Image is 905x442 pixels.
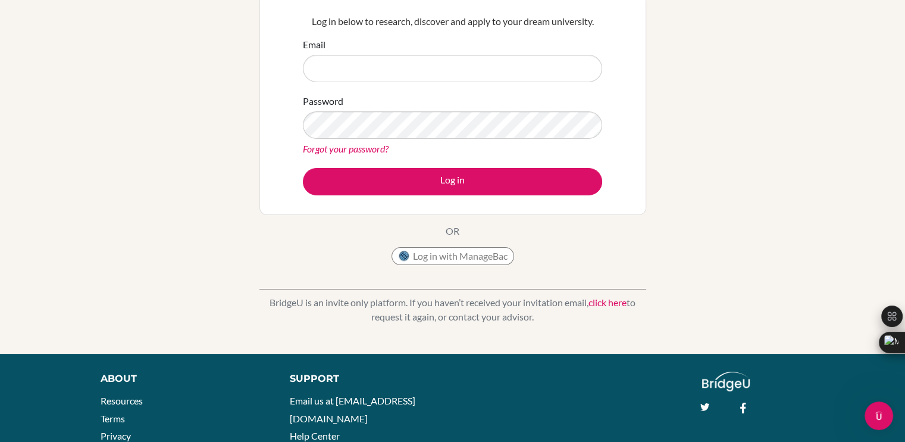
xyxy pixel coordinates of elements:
div: Support [290,372,440,386]
button: Log in with ManageBac [392,247,514,265]
p: OR [446,224,459,238]
p: BridgeU is an invite only platform. If you haven’t received your invitation email, to request it ... [259,295,646,324]
a: Resources [101,395,143,406]
a: Forgot your password? [303,143,389,154]
div: About [101,372,263,386]
a: Help Center [290,430,340,441]
label: Password [303,94,343,108]
a: Terms [101,413,125,424]
button: Log in [303,168,602,195]
iframe: Intercom live chat [865,401,893,430]
p: Log in below to research, discover and apply to your dream university. [303,14,602,29]
a: click here [588,297,627,308]
a: Email us at [EMAIL_ADDRESS][DOMAIN_NAME] [290,395,415,424]
label: Email [303,38,325,52]
a: Privacy [101,430,131,441]
img: logo_white@2x-f4f0deed5e89b7ecb1c2cc34c3e3d731f90f0f143d5ea2071677605dd97b5244.png [702,372,750,391]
